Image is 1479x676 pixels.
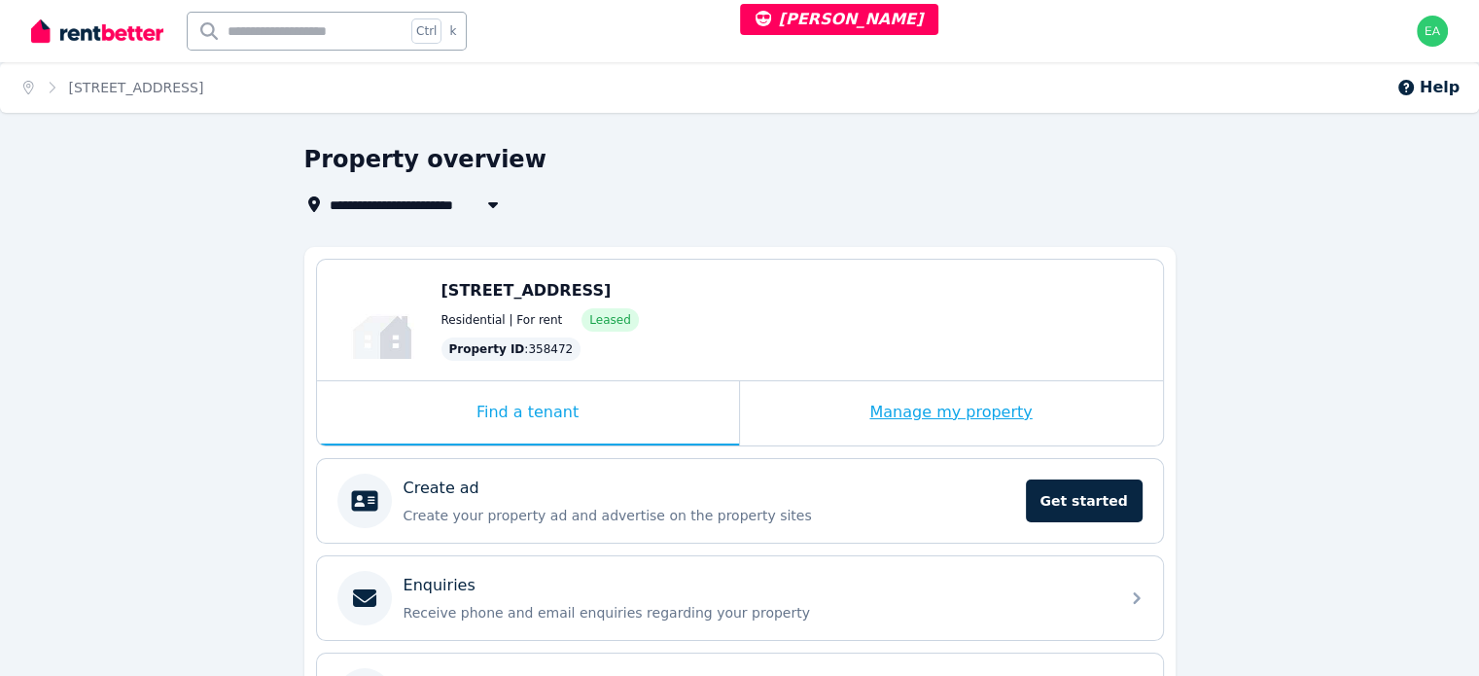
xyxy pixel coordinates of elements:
div: Find a tenant [317,381,739,445]
span: [PERSON_NAME] [756,10,924,28]
div: Manage my property [740,381,1163,445]
span: k [449,23,456,39]
a: EnquiriesReceive phone and email enquiries regarding your property [317,556,1163,640]
span: Get started [1026,480,1143,522]
div: : 358472 [441,338,581,361]
p: Receive phone and email enquiries regarding your property [404,603,1108,623]
span: [STREET_ADDRESS] [441,281,612,300]
span: Residential | For rent [441,312,563,328]
p: Enquiries [404,574,475,597]
span: Ctrl [411,18,441,44]
span: Leased [589,312,630,328]
p: Create ad [404,477,479,500]
a: Create adCreate your property ad and advertise on the property sitesGet started [317,459,1163,543]
span: Property ID [449,341,525,357]
img: earl@rentbetter.com.au [1417,16,1448,47]
img: RentBetter [31,17,163,46]
button: Help [1396,76,1460,99]
p: Create your property ad and advertise on the property sites [404,506,1014,525]
h1: Property overview [304,144,546,175]
a: [STREET_ADDRESS] [69,80,204,95]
